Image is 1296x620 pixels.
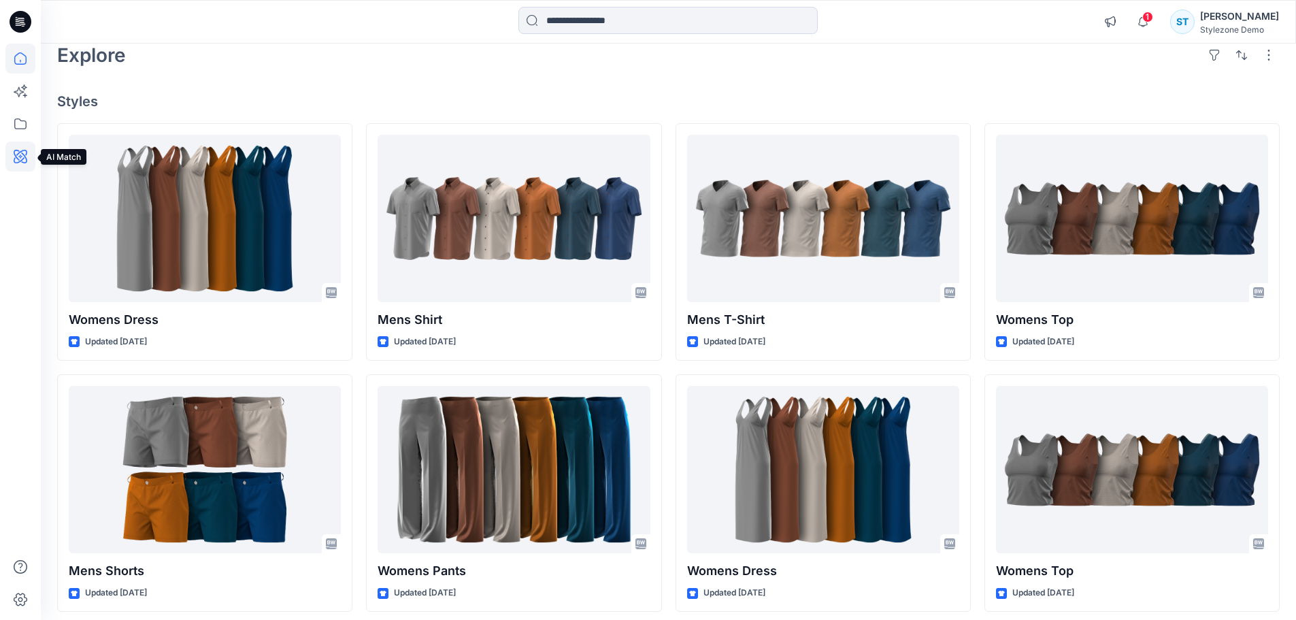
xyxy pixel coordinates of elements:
[394,335,456,349] p: Updated [DATE]
[687,386,959,554] a: Womens Dress
[85,335,147,349] p: Updated [DATE]
[687,310,959,329] p: Mens T-Shirt
[996,386,1268,554] a: Womens Top
[69,386,341,554] a: Mens Shorts
[69,135,341,303] a: Womens Dress
[57,44,126,66] h2: Explore
[85,586,147,600] p: Updated [DATE]
[1200,25,1279,35] div: Stylezone Demo
[687,561,959,581] p: Womens Dress
[69,561,341,581] p: Mens Shorts
[1012,586,1074,600] p: Updated [DATE]
[996,561,1268,581] p: Womens Top
[378,386,650,554] a: Womens Pants
[1142,12,1153,22] span: 1
[1200,8,1279,25] div: [PERSON_NAME]
[703,335,765,349] p: Updated [DATE]
[378,310,650,329] p: Mens Shirt
[378,561,650,581] p: Womens Pants
[57,93,1280,110] h4: Styles
[378,135,650,303] a: Mens Shirt
[687,135,959,303] a: Mens T-Shirt
[996,310,1268,329] p: Womens Top
[69,310,341,329] p: Womens Dress
[996,135,1268,303] a: Womens Top
[1170,10,1195,34] div: ST
[394,586,456,600] p: Updated [DATE]
[1012,335,1074,349] p: Updated [DATE]
[703,586,765,600] p: Updated [DATE]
